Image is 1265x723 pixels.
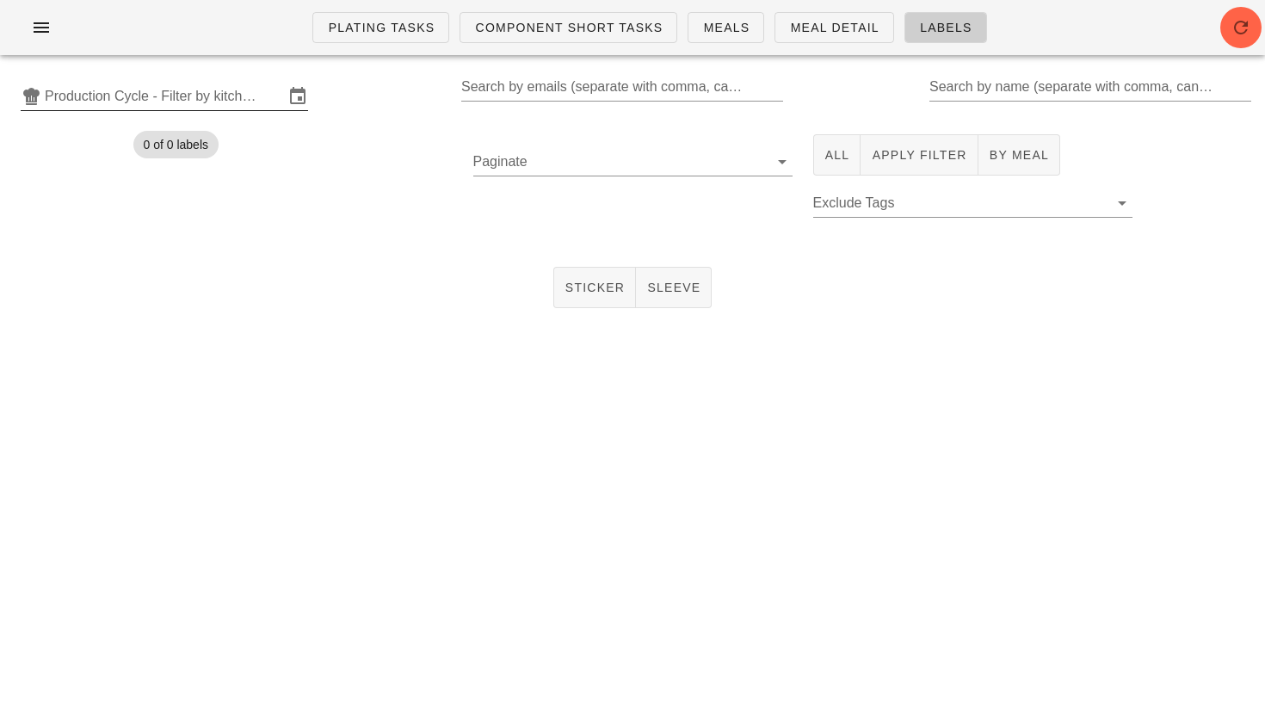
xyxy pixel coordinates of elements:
span: Meal Detail [789,21,879,34]
span: Labels [919,21,972,34]
span: Plating Tasks [327,21,435,34]
a: Meal Detail [774,12,893,43]
button: Apply Filter [861,134,978,176]
a: Labels [904,12,987,43]
span: Sleeve [646,281,700,294]
button: Sticker [553,267,637,308]
div: Exclude Tags [813,189,1132,217]
button: Sleeve [636,267,712,308]
div: Paginate [473,148,793,176]
span: Apply Filter [871,148,966,162]
a: Component Short Tasks [460,12,677,43]
span: Sticker [565,281,626,294]
span: Meals [702,21,750,34]
button: All [813,134,861,176]
button: By Meal [978,134,1060,176]
a: Plating Tasks [312,12,449,43]
span: Component Short Tasks [474,21,663,34]
span: 0 of 0 labels [144,131,209,158]
span: By Meal [989,148,1049,162]
span: All [824,148,850,162]
a: Meals [688,12,764,43]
